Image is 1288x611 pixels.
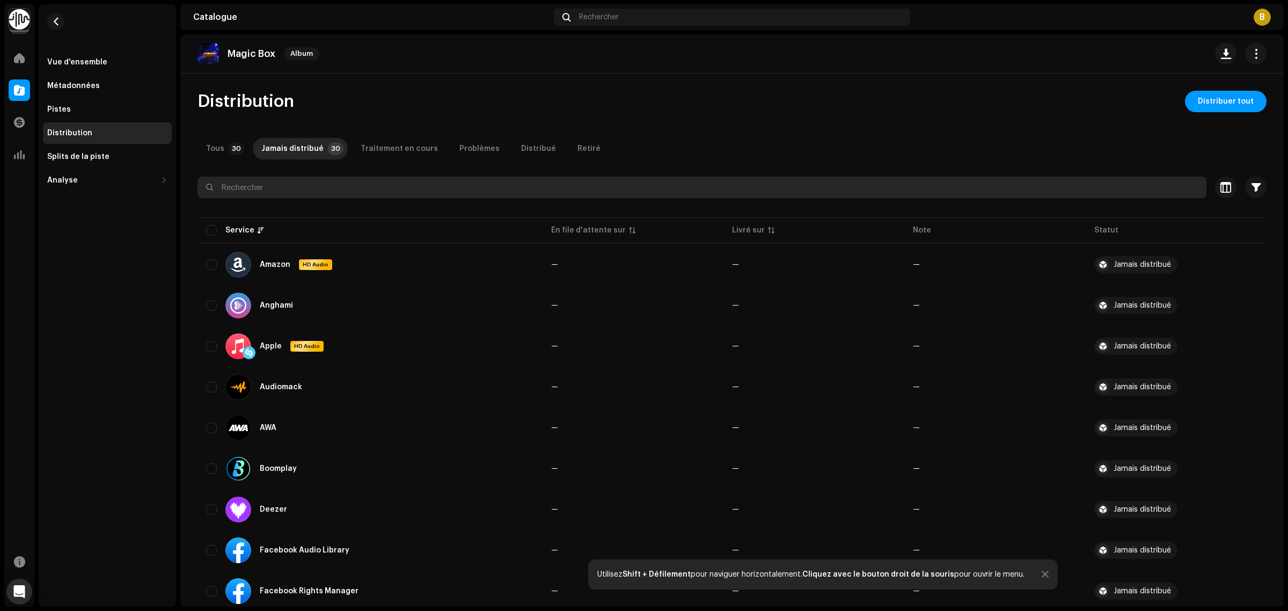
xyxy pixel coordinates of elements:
div: Analyse [47,176,78,185]
span: HD Audio [300,261,331,268]
span: — [551,343,558,350]
span: — [732,587,739,595]
div: Catalogue [193,13,550,21]
div: Jamais distribué [1114,261,1171,268]
div: Jamais distribué [1114,547,1171,554]
span: — [551,383,558,391]
div: Amazon [260,261,290,268]
div: Facebook Rights Manager [260,587,358,595]
span: — [732,424,739,432]
span: — [551,302,558,309]
div: Deezer [260,506,287,513]
re-a-table-badge: — [913,302,920,309]
div: Jamais distribué [1114,587,1171,595]
span: — [551,587,558,595]
re-m-nav-item: Métadonnées [43,75,172,97]
span: — [551,506,558,513]
div: Splits de la piste [47,152,109,161]
div: Boomplay [260,465,297,472]
div: Traitement en cours [361,138,438,159]
span: — [732,547,739,554]
div: Problèmes [459,138,500,159]
div: Retiré [577,138,601,159]
span: — [551,261,558,268]
re-m-nav-item: Distribution [43,122,172,144]
div: Métadonnées [47,82,100,90]
div: Livré sur [732,225,765,236]
div: Audiomack [260,383,302,391]
div: Distribution [47,129,92,137]
div: Vue d'ensemble [47,58,107,67]
div: Open Intercom Messenger [6,579,32,605]
div: Anghami [260,302,293,309]
re-a-table-badge: — [913,506,920,513]
strong: Cliquez avec le bouton droit de la souris [802,571,954,578]
div: Jamais distribué [1114,343,1171,350]
re-a-table-badge: — [913,547,920,554]
div: Service [225,225,254,236]
div: En file d'attente sur [551,225,626,236]
span: — [732,261,739,268]
re-a-table-badge: — [913,261,920,268]
span: — [732,383,739,391]
div: Jamais distribué [1114,383,1171,391]
input: Rechercher [197,177,1206,198]
span: — [732,302,739,309]
span: — [551,465,558,472]
re-m-nav-item: Vue d'ensemble [43,52,172,73]
re-a-table-badge: — [913,343,920,350]
img: 0f74c21f-6d1c-4dbc-9196-dbddad53419e [9,9,30,30]
span: — [732,343,739,350]
div: Utilisez pour naviguer horizontalement. pour ouvrir le menu. [597,570,1024,579]
p-badge: 30 [229,142,244,155]
div: Distribué [521,138,556,159]
re-a-table-badge: — [913,465,920,472]
img: 3793d063-f8b8-476a-b8f4-d7206e68c5d9 [197,43,219,64]
strong: Shift + Défilement [623,571,691,578]
div: Jamais distribué [1114,302,1171,309]
div: Apple [260,343,282,350]
span: Distribution [197,91,294,112]
re-m-nav-dropdown: Analyse [43,170,172,191]
span: — [732,506,739,513]
re-a-table-badge: — [913,587,920,595]
p: Magic Box [228,48,275,60]
span: Album [284,47,319,60]
span: — [551,424,558,432]
span: HD Audio [291,343,323,350]
div: Jamais distribué [1114,465,1171,472]
span: — [732,465,739,472]
span: Rechercher [579,13,619,21]
div: AWA [260,424,276,432]
re-a-table-badge: — [913,383,920,391]
re-m-nav-item: Pistes [43,99,172,120]
p-badge: 30 [328,142,343,155]
div: Jamais distribué [261,138,324,159]
re-m-nav-item: Splits de la piste [43,146,172,168]
span: — [551,547,558,554]
re-a-table-badge: — [913,424,920,432]
div: Tous [206,138,224,159]
div: Pistes [47,105,71,114]
div: Jamais distribué [1114,424,1171,432]
div: Facebook Audio Library [260,547,349,554]
div: Jamais distribué [1114,506,1171,513]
